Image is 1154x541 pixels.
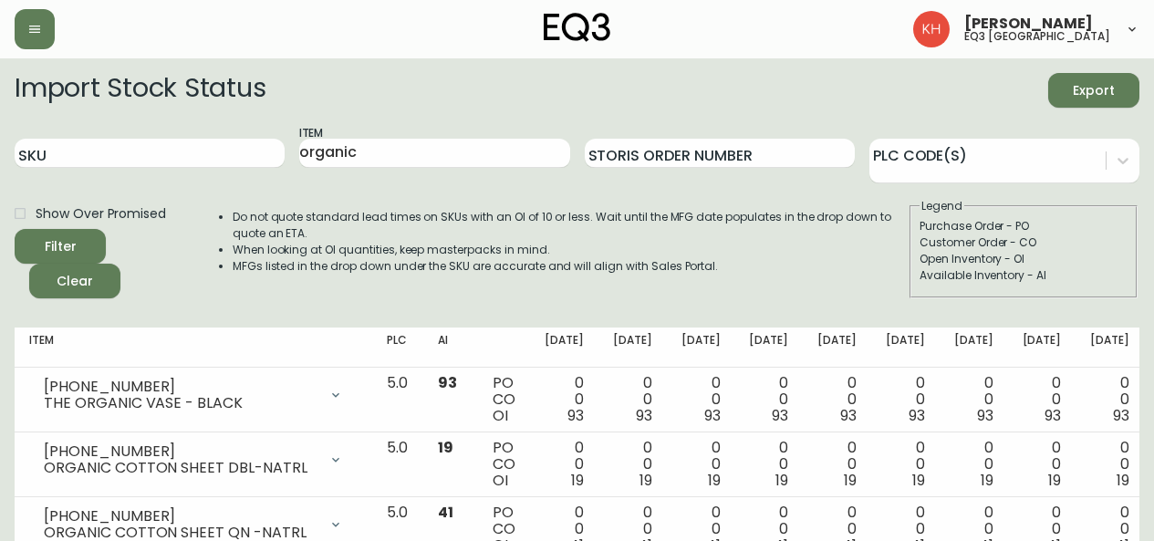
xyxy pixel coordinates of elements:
[44,443,317,460] div: [PHONE_NUMBER]
[940,328,1008,368] th: [DATE]
[909,405,925,426] span: 93
[964,16,1093,31] span: [PERSON_NAME]
[681,440,721,489] div: 0 0
[423,328,478,368] th: AI
[29,440,358,480] div: [PHONE_NUMBER]ORGANIC COTTON SHEET DBL-NATRL
[954,375,993,424] div: 0 0
[920,218,1128,234] div: Purchase Order - PO
[1008,328,1076,368] th: [DATE]
[977,405,993,426] span: 93
[44,460,317,476] div: ORGANIC COTTON SHEET DBL-NATRL
[545,440,584,489] div: 0 0
[438,437,453,458] span: 19
[598,328,667,368] th: [DATE]
[749,440,788,489] div: 0 0
[1045,405,1061,426] span: 93
[372,368,423,432] td: 5.0
[1113,405,1129,426] span: 93
[1048,470,1061,491] span: 19
[920,267,1128,284] div: Available Inventory - AI
[844,470,857,491] span: 19
[1023,440,1062,489] div: 0 0
[775,470,788,491] span: 19
[1048,73,1139,108] button: Export
[44,395,317,411] div: THE ORGANIC VASE - BLACK
[545,375,584,424] div: 0 0
[438,372,457,393] span: 93
[15,73,265,108] h2: Import Stock Status
[493,375,515,424] div: PO CO
[772,405,788,426] span: 93
[544,13,611,42] img: logo
[840,405,857,426] span: 93
[681,375,721,424] div: 0 0
[708,470,721,491] span: 19
[36,204,166,224] span: Show Over Promised
[667,328,735,368] th: [DATE]
[44,379,317,395] div: [PHONE_NUMBER]
[871,328,940,368] th: [DATE]
[530,328,598,368] th: [DATE]
[1023,375,1062,424] div: 0 0
[886,375,925,424] div: 0 0
[613,440,652,489] div: 0 0
[613,375,652,424] div: 0 0
[920,198,964,214] legend: Legend
[803,328,871,368] th: [DATE]
[233,242,908,258] li: When looking at OI quantities, keep masterpacks in mind.
[438,502,453,523] span: 41
[493,470,508,491] span: OI
[44,525,317,541] div: ORGANIC COTTON SHEET QN -NATRL
[44,508,317,525] div: [PHONE_NUMBER]
[1090,440,1129,489] div: 0 0
[29,375,358,415] div: [PHONE_NUMBER]THE ORGANIC VASE - BLACK
[233,258,908,275] li: MFGs listed in the drop down under the SKU are accurate and will align with Sales Portal.
[964,31,1110,42] h5: eq3 [GEOGRAPHIC_DATA]
[1076,328,1144,368] th: [DATE]
[372,432,423,497] td: 5.0
[954,440,993,489] div: 0 0
[372,328,423,368] th: PLC
[920,234,1128,251] div: Customer Order - CO
[920,251,1128,267] div: Open Inventory - OI
[45,235,77,258] div: Filter
[15,328,372,368] th: Item
[1090,375,1129,424] div: 0 0
[29,264,120,298] button: Clear
[749,375,788,424] div: 0 0
[704,405,721,426] span: 93
[1063,79,1125,102] span: Export
[233,209,908,242] li: Do not quote standard lead times on SKUs with an OI of 10 or less. Wait until the MFG date popula...
[567,405,584,426] span: 93
[817,375,857,424] div: 0 0
[817,440,857,489] div: 0 0
[981,470,993,491] span: 19
[44,270,106,293] span: Clear
[15,229,106,264] button: Filter
[1117,470,1129,491] span: 19
[636,405,652,426] span: 93
[571,470,584,491] span: 19
[734,328,803,368] th: [DATE]
[493,405,508,426] span: OI
[493,440,515,489] div: PO CO
[886,440,925,489] div: 0 0
[912,470,925,491] span: 19
[639,470,652,491] span: 19
[913,11,950,47] img: 6bce50593809ea0ae37ab3ec28db6a8b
